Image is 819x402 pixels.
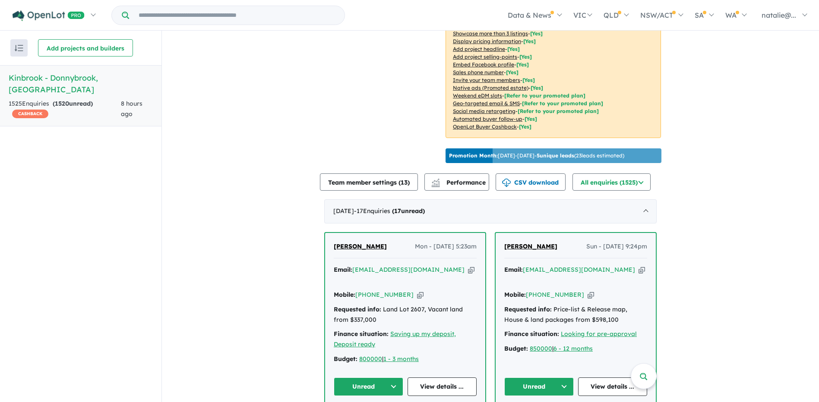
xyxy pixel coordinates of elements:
[334,354,477,364] div: |
[9,99,121,119] div: 1525 Enquir ies
[334,242,387,250] span: [PERSON_NAME]
[334,266,352,273] strong: Email:
[334,330,456,348] a: Saving up my deposit, Deposit ready
[453,108,515,114] u: Social media retargeting
[392,207,425,215] strong: ( unread)
[433,179,486,186] span: Performance
[504,330,559,338] strong: Finance situation:
[537,152,574,159] b: 5 unique leads
[424,173,489,191] button: Performance
[334,305,477,325] div: Land Lot 2607, Vacant land from $337,000
[415,242,477,252] span: Mon - [DATE] 5:23am
[13,10,85,21] img: Openlot PRO Logo White
[9,72,153,95] h5: Kinbrook - Donnybrook , [GEOGRAPHIC_DATA]
[355,291,414,298] a: [PHONE_NUMBER]
[334,355,357,363] strong: Budget:
[586,242,647,252] span: Sun - [DATE] 9:24pm
[453,100,520,107] u: Geo-targeted email & SMS
[578,377,648,396] a: View details ...
[53,100,93,107] strong: ( unread)
[383,355,419,363] a: 1 - 3 months
[516,61,529,68] span: [ Yes ]
[408,377,477,396] a: View details ...
[502,179,511,187] img: download icon
[531,85,543,91] span: [Yes]
[453,46,505,52] u: Add project headline
[523,266,635,273] a: [EMAIL_ADDRESS][DOMAIN_NAME]
[354,207,425,215] span: - 17 Enquir ies
[15,45,23,51] img: sort.svg
[504,344,647,354] div: |
[55,100,69,107] span: 1520
[522,77,535,83] span: [ Yes ]
[417,290,424,299] button: Copy
[526,291,584,298] a: [PHONE_NUMBER]
[504,291,526,298] strong: Mobile:
[432,179,440,183] img: line-chart.svg
[334,330,389,338] strong: Finance situation:
[519,53,532,60] span: [ Yes ]
[525,116,537,122] span: [Yes]
[504,345,528,352] strong: Budget:
[518,108,599,114] span: [Refer to your promoted plan]
[762,11,796,19] span: natalie@...
[572,173,651,191] button: All enquiries (1525)
[504,377,574,396] button: Unread
[523,38,536,44] span: [ Yes ]
[522,100,603,107] span: [Refer to your promoted plan]
[38,39,133,57] button: Add projects and builders
[561,330,637,338] a: Looking for pre-approval
[504,266,523,273] strong: Email:
[519,123,531,130] span: [Yes]
[468,265,474,274] button: Copy
[496,173,566,191] button: CSV download
[504,92,585,99] span: [Refer to your promoted plan]
[453,69,504,75] u: Sales phone number
[504,305,647,325] div: Price-list & Release map, House & land packages from $598,100
[530,345,552,352] a: 850000
[588,290,594,299] button: Copy
[334,377,403,396] button: Unread
[359,355,382,363] a: 800000
[504,305,552,313] strong: Requested info:
[453,85,528,91] u: Native ads (Promoted estate)
[453,38,521,44] u: Display pricing information
[504,242,557,252] a: [PERSON_NAME]
[401,179,408,186] span: 13
[449,152,498,159] b: Promotion Month:
[431,181,440,187] img: bar-chart.svg
[453,92,502,99] u: Weekend eDM slots
[453,77,520,83] u: Invite your team members
[394,207,401,215] span: 17
[453,116,522,122] u: Automated buyer follow-up
[639,265,645,274] button: Copy
[453,30,528,37] u: Showcase more than 3 listings
[334,291,355,298] strong: Mobile:
[453,123,517,130] u: OpenLot Buyer Cashback
[530,30,543,37] span: [ Yes ]
[352,266,465,273] a: [EMAIL_ADDRESS][DOMAIN_NAME]
[131,6,343,25] input: Try estate name, suburb, builder or developer
[324,199,657,223] div: [DATE]
[320,173,418,191] button: Team member settings (13)
[12,110,48,118] span: CASHBACK
[121,100,142,118] span: 8 hours ago
[553,345,593,352] a: 6 - 12 months
[453,53,517,60] u: Add project selling-points
[453,61,514,68] u: Embed Facebook profile
[506,69,519,75] span: [ Yes ]
[334,305,381,313] strong: Requested info:
[507,46,520,52] span: [ Yes ]
[449,152,624,160] p: [DATE] - [DATE] - ( 23 leads estimated)
[334,242,387,252] a: [PERSON_NAME]
[504,242,557,250] span: [PERSON_NAME]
